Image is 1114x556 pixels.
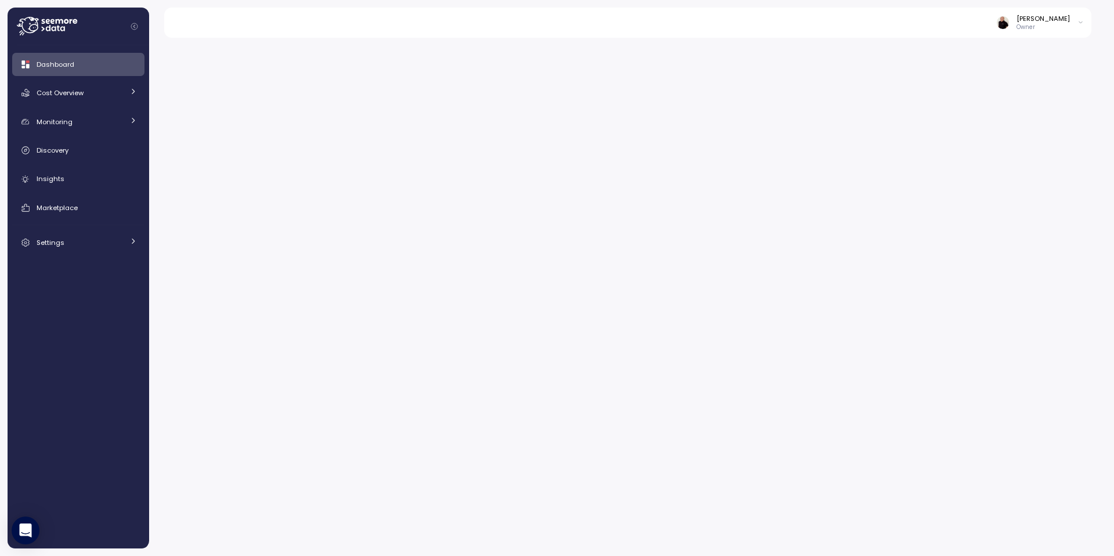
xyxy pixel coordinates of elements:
[37,117,73,127] span: Monitoring
[12,196,144,219] a: Marketplace
[12,110,144,133] a: Monitoring
[12,81,144,104] a: Cost Overview
[37,88,84,98] span: Cost Overview
[12,517,39,544] div: Open Intercom Messenger
[12,139,144,162] a: Discovery
[12,231,144,254] a: Settings
[1017,23,1070,31] p: Owner
[37,146,68,155] span: Discovery
[37,203,78,212] span: Marketplace
[37,238,64,247] span: Settings
[127,22,142,31] button: Collapse navigation
[1017,14,1070,23] div: [PERSON_NAME]
[12,53,144,76] a: Dashboard
[37,174,64,183] span: Insights
[997,16,1009,28] img: ALV-UjUlNUZ9mvm4TfbIlxrPMCminNbPU5187EZaKUzYJxdj7WkZLT6SlSpDw-4KylEPvhqY1aSQNJoiu9R1uxHBGfNdU18kc...
[12,168,144,191] a: Insights
[37,60,74,69] span: Dashboard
